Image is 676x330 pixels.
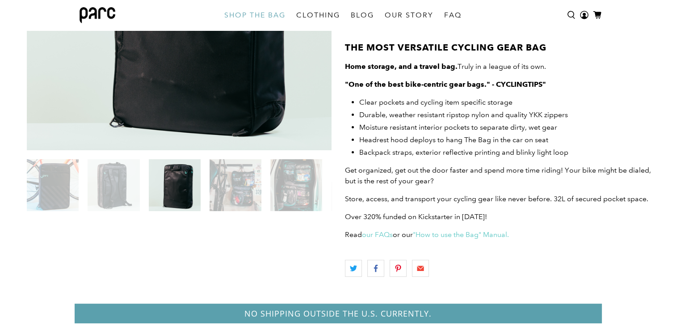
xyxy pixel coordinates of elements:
a: BLOG [345,3,379,28]
span: Truly in a league of its own. [350,62,546,71]
img: parc bag logo [80,7,115,23]
span: Headrest hood deploys to hang The Bag in the car on seat [359,135,548,144]
span: Read or our [345,230,509,239]
span: Moisture resistant interior pockets to separate dirty, wet gear [359,123,557,131]
a: SHOP THE BAG [219,3,291,28]
a: OUR STORY [379,3,439,28]
a: CLOTHING [291,3,345,28]
strong: ome storage, and a travel bag. [350,62,458,71]
strong: H [345,62,350,71]
a: FAQ [439,3,467,28]
span: No shipping outside the U.S. CURRENTLY. [244,308,432,319]
strong: THE MOST VERSATILE CYCLING GEAR BAG [345,42,546,53]
a: our FAQs [362,230,393,239]
span: Over 320% funded on Kickstarter in [DATE]! [345,212,487,221]
span: Get organized, get out the door faster and spend more time riding! Your bike might be dialed, but... [345,166,651,185]
span: Store, access, and transport your cycling gear like never before. 32L of secured pocket space. [345,195,648,203]
span: Durable, weather resistant ripstop nylon and quality YKK zippers [359,110,568,119]
span: Backpack straps, exterior reflective printing and blinky light loop [359,148,568,157]
strong: "One of the best bike-centric gear bags." - CYCLINGTIPS" [345,80,546,89]
a: "How to use the Bag" Manual. [413,230,509,239]
span: Clear pockets and cycling item specific storage [359,98,512,106]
